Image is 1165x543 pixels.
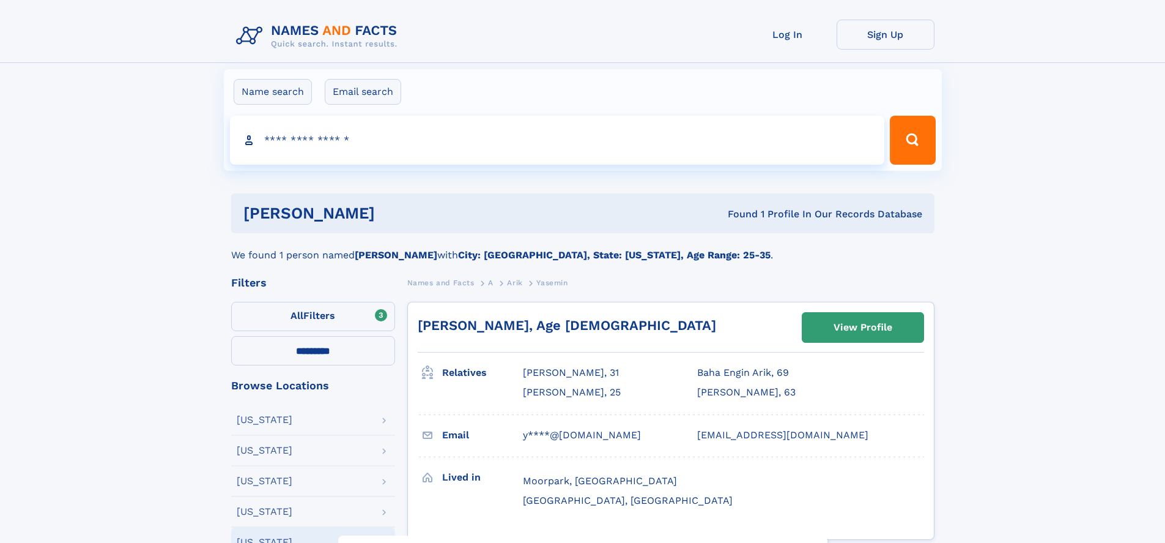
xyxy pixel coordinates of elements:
label: Name search [234,79,312,105]
a: A [488,275,494,290]
a: Log In [739,20,837,50]
a: Sign Up [837,20,934,50]
span: A [488,279,494,287]
div: Filters [231,277,395,288]
div: Browse Locations [231,380,395,391]
a: View Profile [802,313,923,342]
div: [US_STATE] [237,446,292,455]
span: Arik [507,279,522,287]
b: [PERSON_NAME] [355,249,437,261]
b: City: [GEOGRAPHIC_DATA], State: [US_STATE], Age Range: 25-35 [458,249,771,261]
h3: Lived in [442,467,523,488]
a: Baha Engin Arik, 69 [697,366,789,380]
a: [PERSON_NAME], Age [DEMOGRAPHIC_DATA] [418,318,716,333]
a: [PERSON_NAME], 25 [523,386,621,399]
a: Names and Facts [407,275,475,290]
a: [PERSON_NAME], 63 [697,386,796,399]
span: Yasemin [536,279,568,287]
h1: [PERSON_NAME] [243,206,552,221]
div: Found 1 Profile In Our Records Database [551,208,922,221]
label: Email search [325,79,401,105]
div: [US_STATE] [237,507,292,517]
label: Filters [231,302,395,331]
h3: Email [442,425,523,446]
h3: Relatives [442,362,523,383]
span: Moorpark, [GEOGRAPHIC_DATA] [523,475,677,487]
span: [GEOGRAPHIC_DATA], [GEOGRAPHIC_DATA] [523,495,733,506]
div: [US_STATE] [237,415,292,425]
img: Logo Names and Facts [231,20,407,53]
span: All [290,310,303,321]
div: [US_STATE] [237,476,292,486]
div: View Profile [834,313,892,342]
input: search input [230,116,885,165]
div: We found 1 person named with . [231,233,934,263]
span: [EMAIL_ADDRESS][DOMAIN_NAME] [697,429,868,441]
a: [PERSON_NAME], 31 [523,366,619,380]
a: Arik [507,275,522,290]
button: Search Button [890,116,935,165]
